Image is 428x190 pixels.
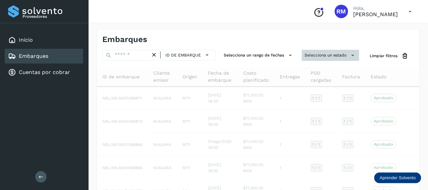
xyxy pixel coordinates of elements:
[238,133,275,156] td: $71,000.00 MXN
[275,156,306,180] td: 1
[313,119,320,123] span: 1 / 1
[302,50,359,61] button: Selecciona un estado
[177,110,203,133] td: MTY
[102,96,142,101] span: NBL/MX.MX51069871
[344,143,352,147] span: 1 / 1
[380,175,416,181] p: Aprender Solvento
[5,65,83,80] div: Cuentas por cobrar
[374,173,421,183] div: Aprender Solvento
[243,70,269,84] span: Costo planificado
[280,73,300,80] span: Entregas
[208,116,221,127] span: [DATE] 18:00
[221,50,297,61] button: Selecciona un rango de fechas
[311,70,332,84] span: POD cargadas
[177,156,203,180] td: MTY
[183,73,198,80] span: Origen
[208,93,221,104] span: [DATE] 18:00
[148,87,177,110] td: NIAGARA
[148,133,177,156] td: NIAGARA
[208,70,232,84] span: Fecha de embarque
[102,35,147,44] h4: Embarques
[19,53,48,59] a: Embarques
[371,73,387,80] span: Estado
[153,70,172,84] span: Cliente emisor
[275,110,306,133] td: 1
[208,162,221,173] span: [DATE] 18:00
[365,50,414,62] button: Limpiar filtros
[344,119,352,123] span: 1 / 1
[313,143,320,147] span: 1 / 1
[208,139,232,150] span: 01/ago/2025 18:00
[163,50,213,60] button: ID de embarque
[313,96,320,100] span: 1 / 1
[102,165,143,170] span: NBL/MX.MX51069865
[354,5,398,11] p: Hola,
[177,87,203,110] td: MTY
[19,37,33,43] a: Inicio
[342,73,360,80] span: Factura
[102,73,140,80] span: ID de embarque
[165,52,201,58] span: ID de embarque
[374,96,393,100] p: Aprobado
[5,49,83,64] div: Embarques
[374,142,393,147] p: Aprobado
[374,165,393,170] p: Aprobado
[148,156,177,180] td: NIAGARA
[238,156,275,180] td: $71,000.00 MXN
[370,53,398,59] span: Limpiar filtros
[238,110,275,133] td: $71,000.00 MXN
[313,166,320,170] span: 1 / 1
[275,87,306,110] td: 1
[102,119,143,124] span: NBL/MX.MX51069872
[148,110,177,133] td: NIAGARA
[354,11,398,17] p: RICARDO MONTEMAYOR
[275,133,306,156] td: 1
[344,166,352,170] span: 1 / 1
[22,14,81,19] p: Proveedores
[177,133,203,156] td: MTY
[102,142,143,147] span: NBL/MX.MX51069866
[374,119,393,123] p: Aprobado
[19,69,70,75] a: Cuentas por cobrar
[5,33,83,47] div: Inicio
[238,87,275,110] td: $71,000.00 MXN
[344,96,352,100] span: 1 / 1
